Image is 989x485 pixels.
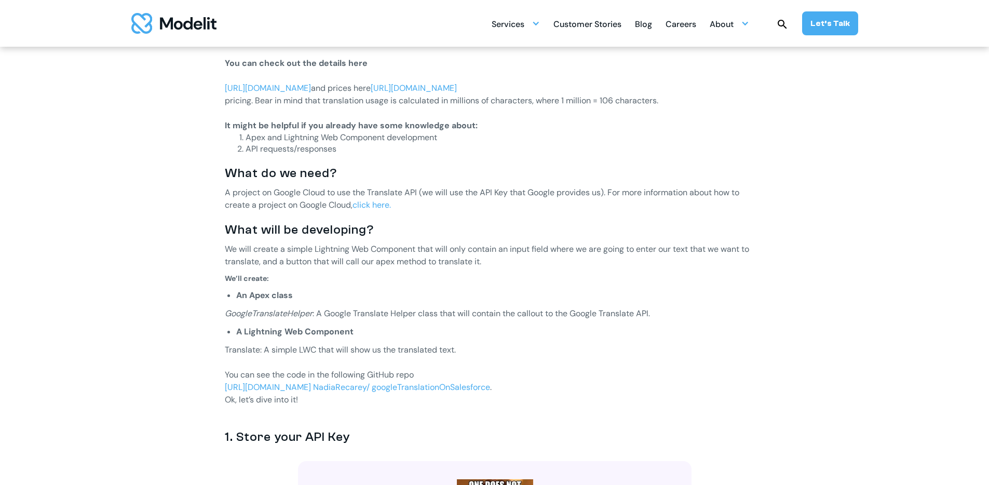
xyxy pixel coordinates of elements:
div: Blog [635,15,652,35]
a: Let’s Talk [802,11,858,35]
div: About [710,14,749,34]
p: ‍ [225,107,765,119]
strong: You can check out the details here [225,58,368,69]
div: Careers [666,15,696,35]
p: : A Google Translate Helper class that will contain the callout to the Google Translate API. [225,307,765,320]
h3: 1. Store your API Key [225,429,765,445]
p: ‍ [225,356,765,369]
div: About [710,15,734,35]
p: We will create a simple Lightning Web Component that will only contain an input field where we ar... [225,243,765,268]
strong: A Lightning Web Component [236,326,354,337]
h5: We’ll create: [225,273,765,284]
h3: What do we need? [225,165,765,181]
img: modelit logo [131,13,216,34]
div: Services [492,15,524,35]
a: Careers [666,14,696,34]
p: A project on Google Cloud to use the Translate API (we will use the API Key that Google provides ... [225,186,765,211]
p: You can see the code in the following GitHub repo [225,369,765,381]
h3: What will be developing? [225,222,765,238]
li: API requests/responses [246,143,765,155]
p: Ok, let’s dive into it! [225,394,765,406]
p: Translate: A simple LWC that will show us the translated text. [225,344,765,356]
div: Services [492,14,540,34]
a: [URL][DOMAIN_NAME] NadiaRecarey/ googleTranslationOnSalesforce [225,382,490,393]
div: Let’s Talk [810,18,850,29]
em: GoogleTranslateHelper [225,308,313,319]
p: ‍ [225,57,765,70]
a: Customer Stories [553,14,621,34]
a: [URL][DOMAIN_NAME] [371,83,457,93]
strong: It might be helpful if you already have some knowledge about: [225,120,478,131]
p: . [225,381,765,394]
a: [URL][DOMAIN_NAME] [225,83,311,93]
div: Customer Stories [553,15,621,35]
p: ‍ [225,70,765,82]
p: and prices here pricing. Bear in mind that translation usage is calculated in millions of charact... [225,82,765,107]
p: ‍ [225,406,765,419]
a: click here. [353,199,391,210]
a: Blog [635,14,652,34]
strong: An Apex class [236,290,293,301]
li: Apex and Lightning Web Component development [246,132,765,143]
a: home [131,13,216,34]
